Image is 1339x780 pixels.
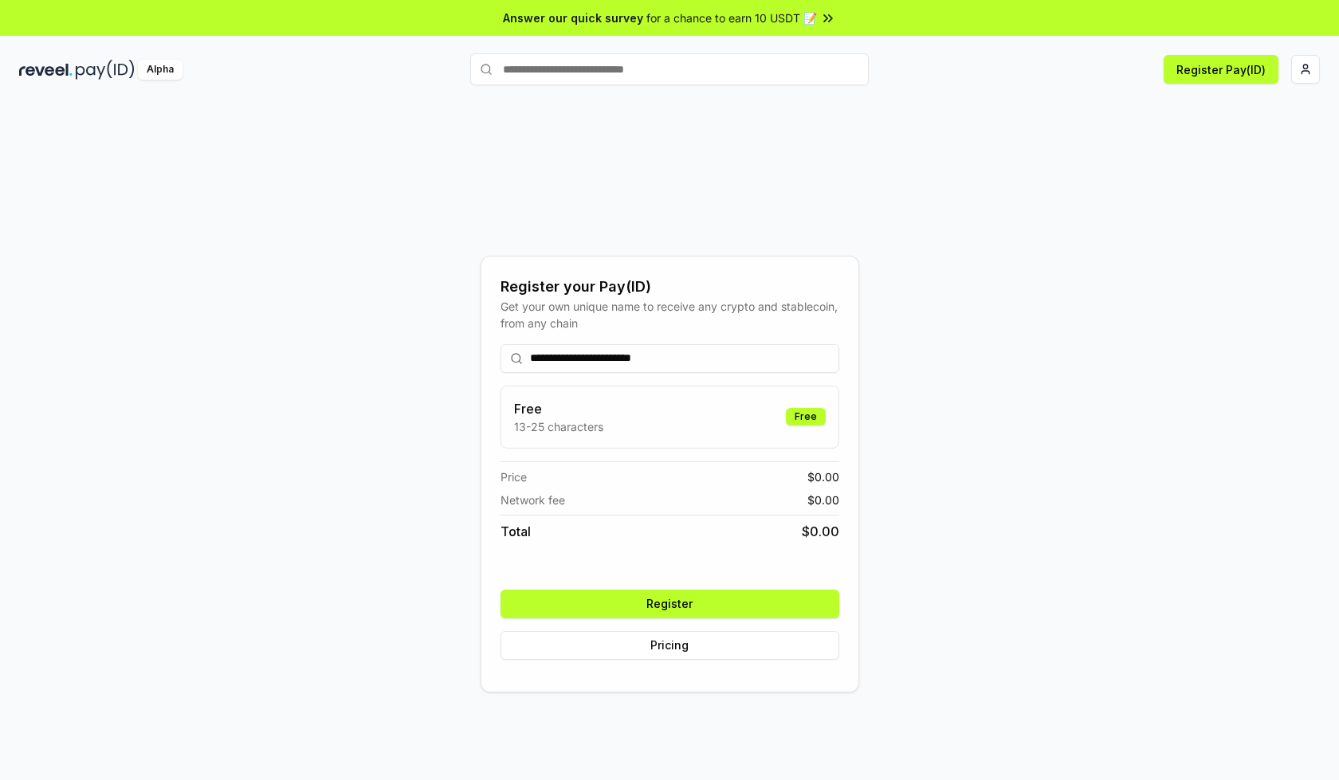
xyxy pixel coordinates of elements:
div: Register your Pay(ID) [501,276,839,298]
button: Register Pay(ID) [1164,55,1278,84]
div: Alpha [138,60,183,80]
div: Get your own unique name to receive any crypto and stablecoin, from any chain [501,298,839,331]
span: $ 0.00 [807,492,839,508]
span: for a chance to earn 10 USDT 📝 [646,10,817,26]
span: Price [501,468,527,485]
div: Free [786,408,826,425]
img: reveel_dark [19,60,73,80]
span: Answer our quick survey [503,10,643,26]
h3: Free [514,399,603,418]
button: Register [501,590,839,618]
span: $ 0.00 [807,468,839,485]
span: $ 0.00 [802,522,839,541]
span: Total [501,522,531,541]
img: pay_id [76,60,135,80]
button: Pricing [501,631,839,660]
span: Network fee [501,492,565,508]
p: 13-25 characters [514,418,603,435]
